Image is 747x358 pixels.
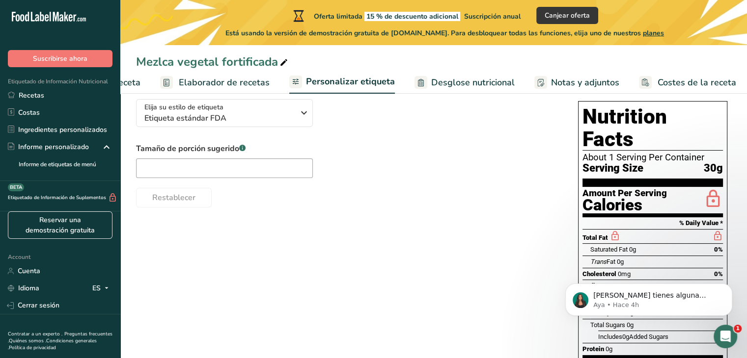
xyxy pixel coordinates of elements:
a: Costes de la receta [639,72,736,94]
button: Restablecer [136,188,212,207]
a: Idioma [8,280,39,297]
span: Notas y adjuntos [551,76,619,89]
h1: Nutrition Facts [582,105,723,151]
div: Mezlca vegetal fortificada [136,53,290,71]
span: Costes de la receta [658,76,736,89]
span: Personalizar etiqueta [306,75,395,88]
span: 0% [714,246,723,253]
span: 0g [622,333,629,340]
span: 0g [606,345,612,353]
span: Etiqueta estándar FDA [144,112,294,124]
a: Quiénes somos . [9,337,46,344]
span: 15 % de descuento adicional [364,12,460,21]
span: Saturated Fat [590,246,628,253]
a: Preguntas frecuentes . [8,331,112,344]
a: Reservar una demostración gratuita [8,211,112,239]
span: planes [643,28,664,38]
span: Desglose nutricional [431,76,515,89]
div: About 1 Serving Per Container [582,153,723,162]
div: Informe personalizado [8,142,89,152]
span: Suscripción anual [464,12,521,21]
section: % Daily Value * [582,217,723,229]
iframe: Intercom live chat [714,325,737,348]
span: Está usando la versión de demostración gratuita de [DOMAIN_NAME]. Para desbloquear todas las func... [225,28,664,38]
a: Contratar a un experto . [8,331,62,337]
span: Includes Added Sugars [598,333,668,340]
span: Elija su estilo de etiqueta [144,102,223,112]
span: Suscribirse ahora [33,53,87,64]
div: Amount Per Serving [582,189,667,198]
span: Canjear oferta [545,10,590,21]
span: 0g [617,258,624,265]
div: Calories [582,198,667,212]
span: 0g [629,246,636,253]
a: Desglose nutricional [415,72,515,94]
i: Trans [590,258,607,265]
div: Oferta limitada [291,10,521,22]
a: Elaborador de recetas [160,72,270,94]
div: ES [92,282,112,294]
a: Notas y adjuntos [534,72,619,94]
span: Protein [582,345,604,353]
span: 1 [734,325,742,332]
span: Fat [590,258,615,265]
button: Elija su estilo de etiqueta Etiqueta estándar FDA [136,99,313,127]
div: BETA [8,183,24,191]
iframe: Intercom notifications mensaje [551,263,747,332]
span: Serving Size [582,162,643,175]
button: Canjear oferta [536,7,598,24]
button: Suscribirse ahora [8,50,112,67]
span: 30g [704,162,723,175]
span: Elaborador de recetas [179,76,270,89]
span: Restablecer [152,192,195,204]
span: Total Fat [582,234,608,241]
a: Política de privacidad [9,344,56,351]
a: Condiciones generales . [8,337,97,351]
label: Tamaño de porción sugerido [136,143,313,154]
a: Personalizar etiqueta [289,71,395,94]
